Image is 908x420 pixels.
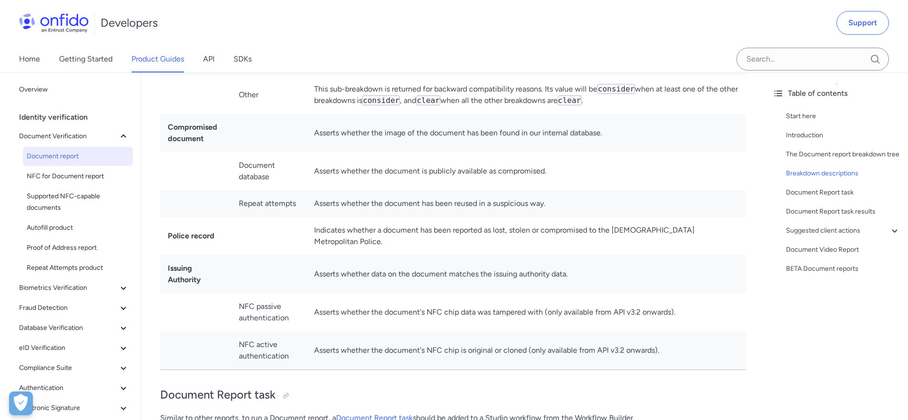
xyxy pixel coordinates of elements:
[306,76,746,114] td: This sub-breakdown is returned for backward compatibility reasons. Its value will be when at leas...
[27,262,129,274] span: Repeat Attempts product
[15,80,133,99] a: Overview
[168,264,201,284] strong: Issuing Authority
[231,76,307,114] td: Other
[19,322,118,334] span: Database Verification
[786,149,900,160] a: The Document report breakdown tree
[15,379,133,398] button: Authentication
[231,152,307,190] td: Document database
[15,399,133,418] button: Electronic Signature
[160,387,746,403] h2: Document Report task
[786,111,900,122] a: Start here
[19,84,129,95] span: Overview
[306,152,746,190] td: Asserts whether the document is publicly available as compromised.
[231,293,307,331] td: NFC passive authentication
[231,331,307,370] td: NFC active authentication
[306,331,746,370] td: Asserts whether the document's NFC chip is original or cloned (only available from API v3.2 onwar...
[15,359,133,378] button: Compliance Suite
[23,218,133,237] a: Autofill product
[23,238,133,257] a: Proof of Address report
[786,187,900,198] a: Document Report task
[27,222,129,234] span: Autofill product
[773,88,900,99] div: Table of contents
[231,190,307,217] td: Repeat attempts
[27,171,129,182] span: NFC for Document report
[597,84,635,94] code: consider
[19,342,118,354] span: eID Verification
[15,338,133,358] button: eID Verification
[23,167,133,186] a: NFC for Document report
[19,302,118,314] span: Fraud Detection
[736,48,889,71] input: Onfido search input field
[19,382,118,394] span: Authentication
[306,190,746,217] td: Asserts whether the document has been reused in a suspicious way.
[19,108,137,127] div: Identity verification
[19,362,118,374] span: Compliance Suite
[101,15,158,31] h1: Developers
[27,191,129,214] span: Supported NFC-capable documents
[19,282,118,294] span: Biometrics Verification
[416,95,440,105] code: clear
[19,131,118,142] span: Document Verification
[306,114,746,152] td: Asserts whether the image of the document has been found in our internal database.
[168,123,217,143] strong: Compromised document
[168,231,214,240] strong: Police record
[558,95,582,105] code: clear
[786,225,900,236] a: Suggested client actions
[306,293,746,331] td: Asserts whether the document's NFC chip data was tampered with (only available from API v3.2 onwa...
[786,168,900,179] a: Breakdown descriptions
[19,13,89,32] img: Onfido Logo
[306,217,746,255] td: Indicates whether a document has been reported as lost, stolen or compromised to the [DEMOGRAPHIC...
[27,151,129,162] span: Document report
[23,258,133,277] a: Repeat Attempts product
[23,187,133,217] a: Supported NFC-capable documents
[203,46,214,72] a: API
[15,298,133,318] button: Fraud Detection
[362,95,400,105] code: consider
[19,402,118,414] span: Electronic Signature
[59,46,112,72] a: Getting Started
[786,244,900,256] a: Document Video Report
[9,391,33,415] div: Cookie Preferences
[306,255,746,293] td: Asserts whether data on the document matches the issuing authority data.
[15,127,133,146] button: Document Verification
[837,11,889,35] a: Support
[786,263,900,275] a: BETA Document reports
[15,318,133,338] button: Database Verification
[9,391,33,415] button: Open Preferences
[15,278,133,297] button: Biometrics Verification
[786,130,900,141] a: Introduction
[786,206,900,217] a: Document Report task results
[234,46,252,72] a: SDKs
[27,242,129,254] span: Proof of Address report
[132,46,184,72] a: Product Guides
[19,46,40,72] a: Home
[23,147,133,166] a: Document report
